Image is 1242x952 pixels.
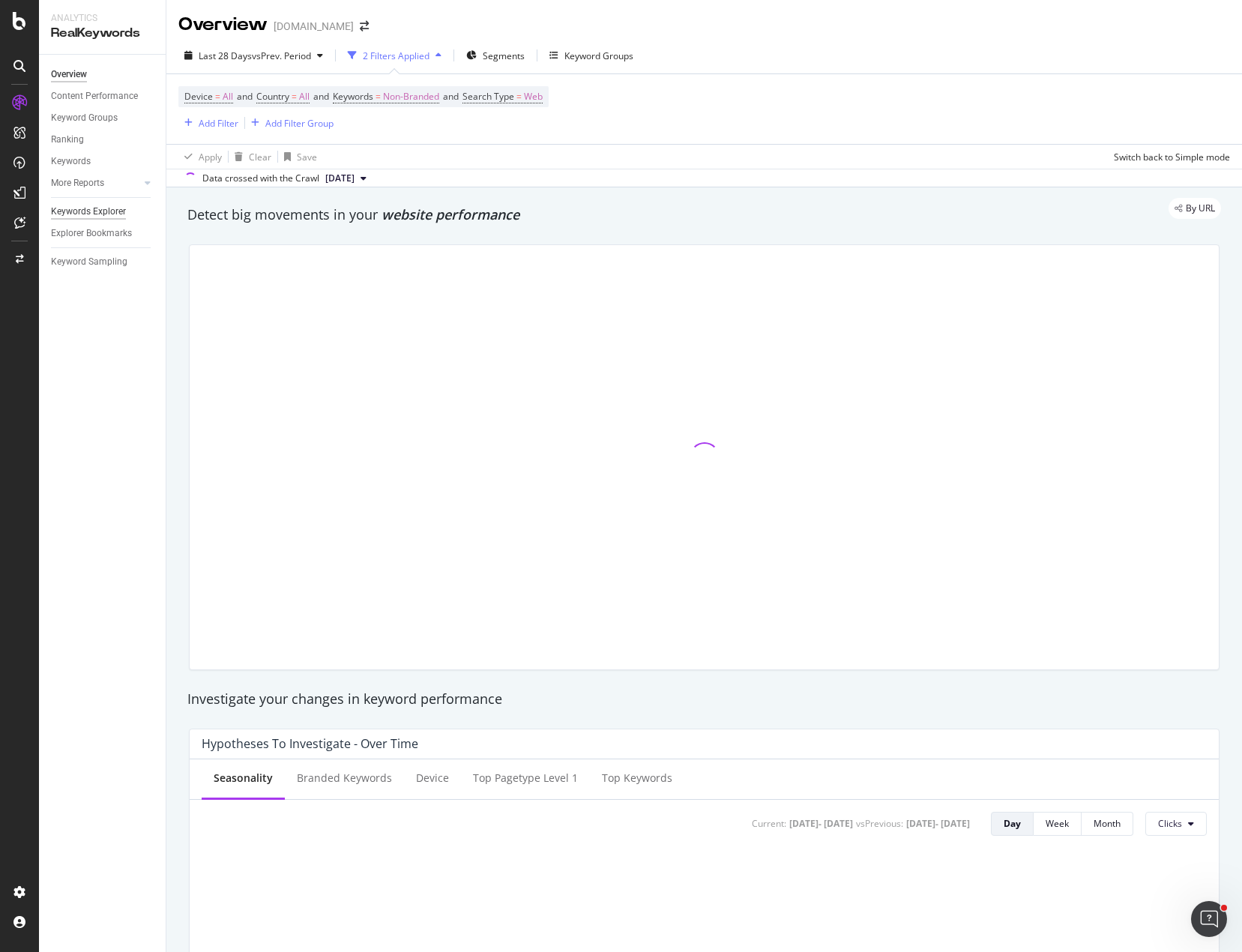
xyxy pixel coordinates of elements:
div: Content Performance [51,88,138,104]
div: Keyword Sampling [51,254,127,270]
button: Clear [229,145,271,169]
div: Investigate your changes in keyword performance [187,690,1221,709]
div: Clear [249,151,271,163]
div: Ranking [51,132,84,148]
div: Branded Keywords [297,771,392,786]
div: Keywords Explorer [51,204,126,220]
span: Keywords [333,90,373,103]
div: Data crossed with the Crawl [202,172,319,185]
a: Explorer Bookmarks [51,226,155,241]
div: Day [1004,817,1021,830]
a: Content Performance [51,88,155,104]
a: More Reports [51,175,140,191]
button: Apply [178,145,222,169]
span: = [292,90,297,103]
span: Web [524,86,543,107]
button: Week [1034,812,1082,836]
div: Keyword Groups [564,49,633,62]
span: and [443,90,459,103]
span: Segments [483,49,525,62]
span: Clicks [1158,817,1182,830]
span: and [237,90,253,103]
div: Top pagetype Level 1 [473,771,578,786]
a: Keyword Sampling [51,254,155,270]
button: Day [991,812,1034,836]
div: Overview [178,12,268,37]
div: Save [297,151,317,163]
div: Seasonality [214,771,273,786]
a: Keyword Groups [51,110,155,126]
button: Segments [460,43,531,67]
div: Explorer Bookmarks [51,226,132,241]
span: and [313,90,329,103]
button: [DATE] [319,169,373,187]
button: Clicks [1145,812,1207,836]
div: RealKeywords [51,25,154,42]
span: Non-Branded [383,86,439,107]
span: By URL [1186,204,1215,213]
a: Overview [51,67,155,82]
div: Add Filter [199,117,238,130]
button: 2 Filters Applied [342,43,447,67]
span: Search Type [462,90,514,103]
div: [DATE] - [DATE] [906,817,970,830]
a: Keywords Explorer [51,204,155,220]
div: Keyword Groups [51,110,118,126]
div: [DATE] - [DATE] [789,817,853,830]
div: [DOMAIN_NAME] [274,19,354,34]
span: = [215,90,220,103]
iframe: Intercom live chat [1191,901,1227,937]
span: = [376,90,381,103]
div: Hypotheses to Investigate - Over Time [202,736,418,751]
div: Month [1094,817,1121,830]
div: Analytics [51,12,154,25]
div: More Reports [51,175,104,191]
span: 2025 Aug. 15th [325,172,355,185]
div: Top Keywords [602,771,672,786]
button: Switch back to Simple mode [1108,145,1230,169]
div: Switch back to Simple mode [1114,151,1230,163]
span: Country [256,90,289,103]
div: vs Previous : [856,817,903,830]
a: Keywords [51,154,155,169]
button: Last 28 DaysvsPrev. Period [178,43,329,67]
button: Month [1082,812,1133,836]
a: Ranking [51,132,155,148]
span: Device [184,90,213,103]
button: Add Filter Group [245,114,334,132]
div: legacy label [1169,198,1221,219]
div: Add Filter Group [265,117,334,130]
button: Add Filter [178,114,238,132]
div: Overview [51,67,87,82]
div: Device [416,771,449,786]
span: vs Prev. Period [252,49,311,62]
div: Current: [752,817,786,830]
span: All [299,86,310,107]
span: = [516,90,522,103]
div: arrow-right-arrow-left [360,21,369,31]
span: Last 28 Days [199,49,252,62]
div: 2 Filters Applied [363,49,429,62]
div: Keywords [51,154,91,169]
span: All [223,86,233,107]
div: Week [1046,817,1069,830]
button: Save [278,145,317,169]
div: Apply [199,151,222,163]
button: Keyword Groups [543,43,639,67]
